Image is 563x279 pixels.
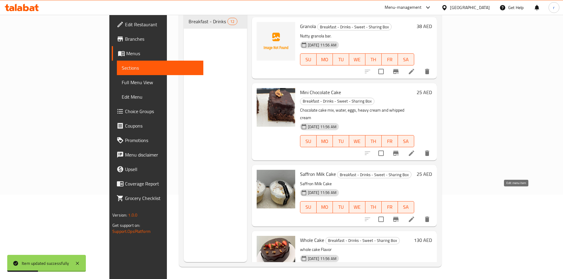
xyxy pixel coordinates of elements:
a: Grocery Checklist [112,191,203,205]
span: SA [400,137,412,146]
span: TH [368,137,379,146]
div: Breakfast - Drinks - Sweet - Sharing Box [325,237,400,244]
button: TU [333,53,349,65]
button: SU [300,201,317,213]
span: MO [319,137,330,146]
span: Breakfast - Drinks - Sweet - Sharing Box [337,171,411,178]
a: Coverage Report [112,176,203,191]
a: Branches [112,32,203,46]
a: Menus [112,46,203,61]
span: WE [352,203,363,211]
span: Whole Cake [300,236,324,245]
a: Support.OpsPlatform [112,227,151,235]
button: TH [365,53,382,65]
button: delete [420,64,434,79]
button: WE [349,135,365,147]
span: [DATE] 11:56 AM [305,190,339,195]
span: [DATE] 11:56 AM [305,42,339,48]
h6: 25 AED [417,170,432,178]
a: Edit menu item [408,150,415,157]
span: Sections [122,64,199,71]
a: Upsell [112,162,203,176]
span: Select to update [375,147,387,160]
div: Item updated successfully [22,260,69,267]
button: MO [317,201,333,213]
button: TU [333,135,349,147]
button: TH [365,201,382,213]
button: SA [398,53,414,65]
div: Menu-management [385,4,422,11]
span: FR [384,55,396,64]
a: Choice Groups [112,104,203,119]
img: Saffron Milk Cake [257,170,295,208]
span: SA [400,55,412,64]
span: Version: [112,211,127,219]
a: Edit Menu [117,90,203,104]
button: TH [365,135,382,147]
span: TU [335,203,347,211]
div: items [227,18,237,25]
span: Edit Restaurant [125,21,199,28]
a: Edit Restaurant [112,17,203,32]
button: SA [398,201,414,213]
button: Branch-specific-item [389,146,403,160]
img: Granola [257,22,295,61]
button: SU [300,53,317,65]
button: MO [317,135,333,147]
span: WE [352,55,363,64]
span: Menu disclaimer [125,151,199,158]
span: TH [368,55,379,64]
span: Breakfast - Drinks - Sweet - Sharing Box [300,98,374,105]
button: TU [333,201,349,213]
span: [DATE] 11:56 AM [305,256,339,262]
a: Edit menu item [408,68,415,75]
a: Promotions [112,133,203,147]
span: SU [303,203,314,211]
span: Get support on: [112,221,140,229]
div: Breakfast - Drinks - Sweet - Sharing Box [317,23,392,30]
a: Full Menu View [117,75,203,90]
button: SU [300,135,317,147]
h6: 38 AED [417,22,432,30]
span: Breakfast - Drinks - Sweet - Sharing Box [189,18,228,25]
img: Mini Chocolate Cake [257,88,295,127]
a: Sections [117,61,203,75]
button: MO [317,53,333,65]
button: Branch-specific-item [389,212,403,227]
span: Coverage Report [125,180,199,187]
span: r [553,4,555,11]
span: 12 [228,19,237,24]
span: Choice Groups [125,108,199,115]
button: SA [398,135,414,147]
span: MO [319,203,330,211]
div: [GEOGRAPHIC_DATA] [450,4,490,11]
span: [DATE] 11:56 AM [305,124,339,130]
span: Branches [125,35,199,43]
h6: 25 AED [417,88,432,97]
span: Full Menu View [122,79,199,86]
span: Upsell [125,166,199,173]
a: Menu disclaimer [112,147,203,162]
button: WE [349,53,365,65]
button: FR [382,201,398,213]
span: Menus [126,50,199,57]
span: Coupons [125,122,199,129]
span: MO [319,55,330,64]
span: FR [384,203,396,211]
span: Select to update [375,65,387,78]
button: FR [382,53,398,65]
span: Edit Menu [122,93,199,100]
span: SU [303,137,314,146]
span: Granola [300,22,316,31]
span: TU [335,137,347,146]
p: Saffron Milk Cake [300,180,414,188]
button: Branch-specific-item [389,64,403,79]
span: WE [352,137,363,146]
a: Coupons [112,119,203,133]
p: whole cake Flavor [300,246,411,253]
p: Chocolate cake mix, water, eggs, heavy cream and whipped cream [300,106,414,122]
span: Mini Chocolate Cake [300,88,341,97]
h6: 130 AED [414,236,432,244]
